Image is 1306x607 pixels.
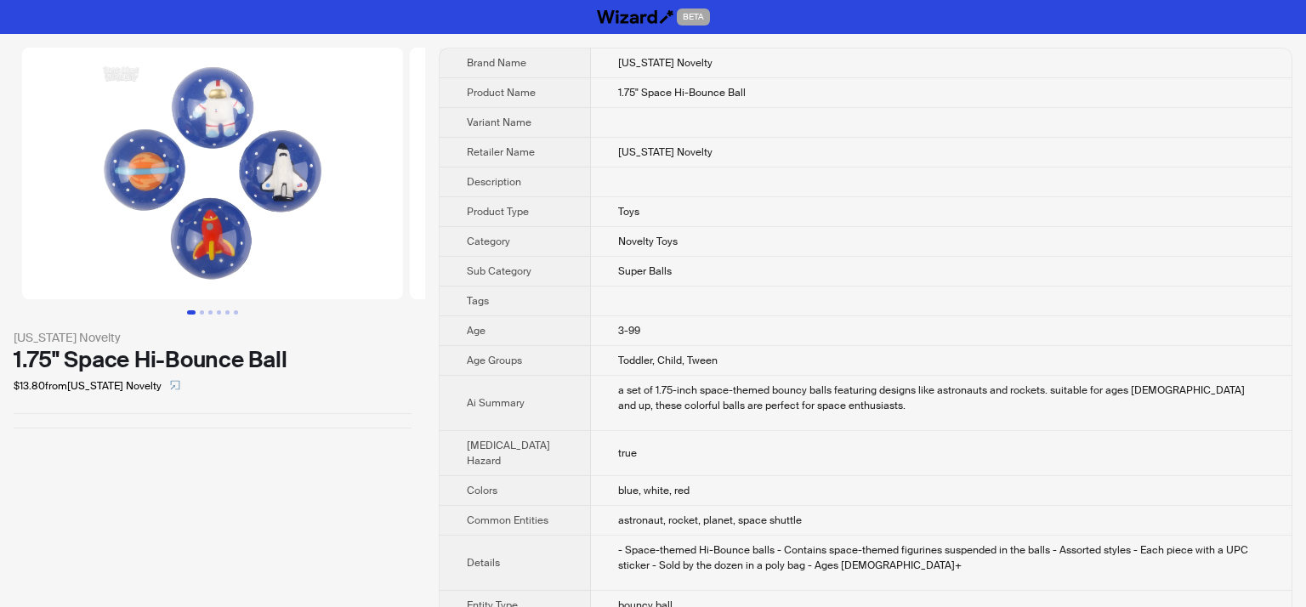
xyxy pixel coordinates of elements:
span: select [170,380,180,390]
button: Go to slide 2 [200,310,204,315]
span: Sub Category [467,264,531,278]
span: Age [467,324,485,338]
span: astronaut, rocket, planet, space shuttle [618,513,802,527]
span: Description [467,175,521,189]
span: 3-99 [618,324,640,338]
span: BETA [677,9,710,26]
button: Go to slide 1 [187,310,196,315]
span: Retailer Name [467,145,535,159]
div: a set of 1.75-inch space-themed bouncy balls featuring designs like astronauts and rockets. suita... [618,383,1264,413]
span: true [618,446,637,460]
span: Toys [618,205,639,218]
span: Ai Summary [467,396,525,410]
span: [US_STATE] Novelty [618,145,713,159]
span: Variant Name [467,116,531,129]
span: Super Balls [618,264,672,278]
span: blue, white, red [618,484,690,497]
button: Go to slide 3 [208,310,213,315]
span: Toddler, Child, Tween [618,354,718,367]
span: 1.75" Space Hi-Bounce Ball [618,86,746,99]
span: Category [467,235,510,248]
span: Colors [467,484,497,497]
div: - Space-themed Hi-Bounce balls - Contains space-themed figurines suspended in the balls - Assorte... [618,542,1264,573]
span: Novelty Toys [618,235,678,248]
img: 1.75" Space Hi-Bounce Ball image 1 [22,48,403,299]
div: 1.75" Space Hi-Bounce Ball [14,347,412,372]
span: Product Type [467,205,529,218]
div: $13.80 from [US_STATE] Novelty [14,372,412,400]
img: 1.75" Space Hi-Bounce Ball image 2 [410,48,791,299]
span: [MEDICAL_DATA] Hazard [467,439,550,468]
button: Go to slide 6 [234,310,238,315]
span: Brand Name [467,56,526,70]
button: Go to slide 4 [217,310,221,315]
span: Common Entities [467,513,548,527]
span: Tags [467,294,489,308]
button: Go to slide 5 [225,310,230,315]
span: Age Groups [467,354,522,367]
span: Product Name [467,86,536,99]
div: [US_STATE] Novelty [14,328,412,347]
span: Details [467,556,500,570]
span: [US_STATE] Novelty [618,56,713,70]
